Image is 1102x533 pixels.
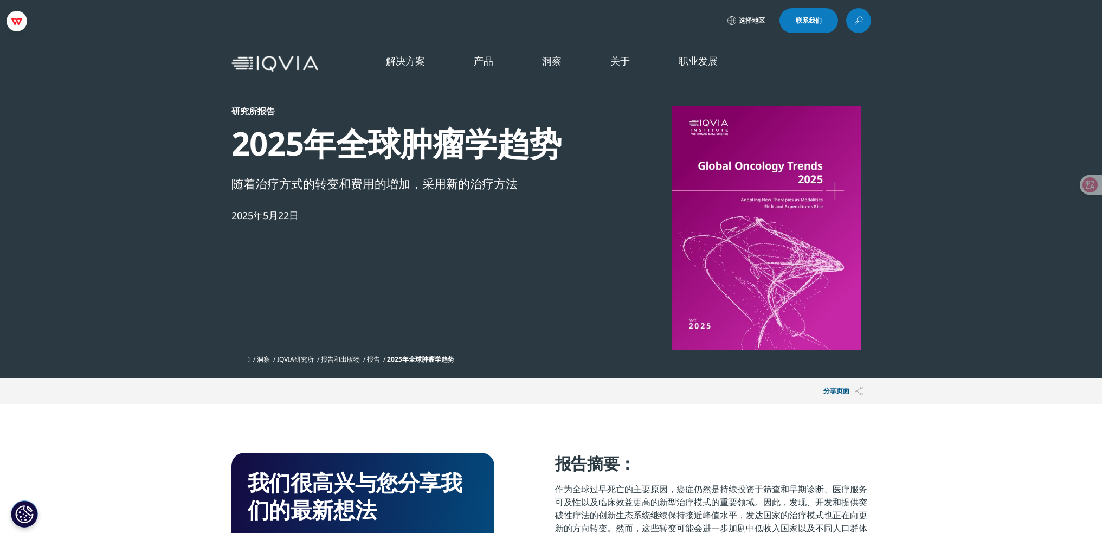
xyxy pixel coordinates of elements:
font: 关于 [610,54,630,67]
font: 我们很高兴与您分享我们的最新想法 [248,467,462,524]
img: IQVIA医疗信息技术和制药临床研究公司 [231,56,318,72]
font: 联系我们 [796,16,822,25]
a: 产品 [474,54,493,68]
font: 随着治疗方式的转变和费用的增加，采用新的治疗方法 [231,175,518,191]
font: 2025年全球肿瘤学趋势 [231,121,562,165]
nav: 基本的 [323,38,871,89]
a: 洞察 [257,355,270,364]
font: 职业发展 [679,54,718,67]
font: 洞察 [542,54,562,67]
a: 报告 [367,355,380,364]
font: 2025年5月22日 [231,209,299,222]
img: 分享页面 [855,387,863,396]
font: 2025年全球肿瘤学趋势 [387,355,454,364]
a: 解决方案 [386,54,425,68]
button: Cookie 设置 [11,500,38,528]
font: 产品 [474,54,493,67]
a: 联系我们 [779,8,838,33]
button: 分享页面分享页面 [815,378,871,404]
a: 洞察 [542,54,562,68]
font: 解决方案 [386,54,425,67]
font: 选择地区 [739,16,765,25]
font: 报告摘要： [555,452,636,474]
a: 职业发展 [679,54,718,68]
a: 报告和出版物 [321,355,360,364]
a: IQVIA研究所 [277,355,314,364]
font: 分享页面 [823,386,849,395]
font: 研究所报告 [231,105,275,117]
a: 关于 [610,54,630,68]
